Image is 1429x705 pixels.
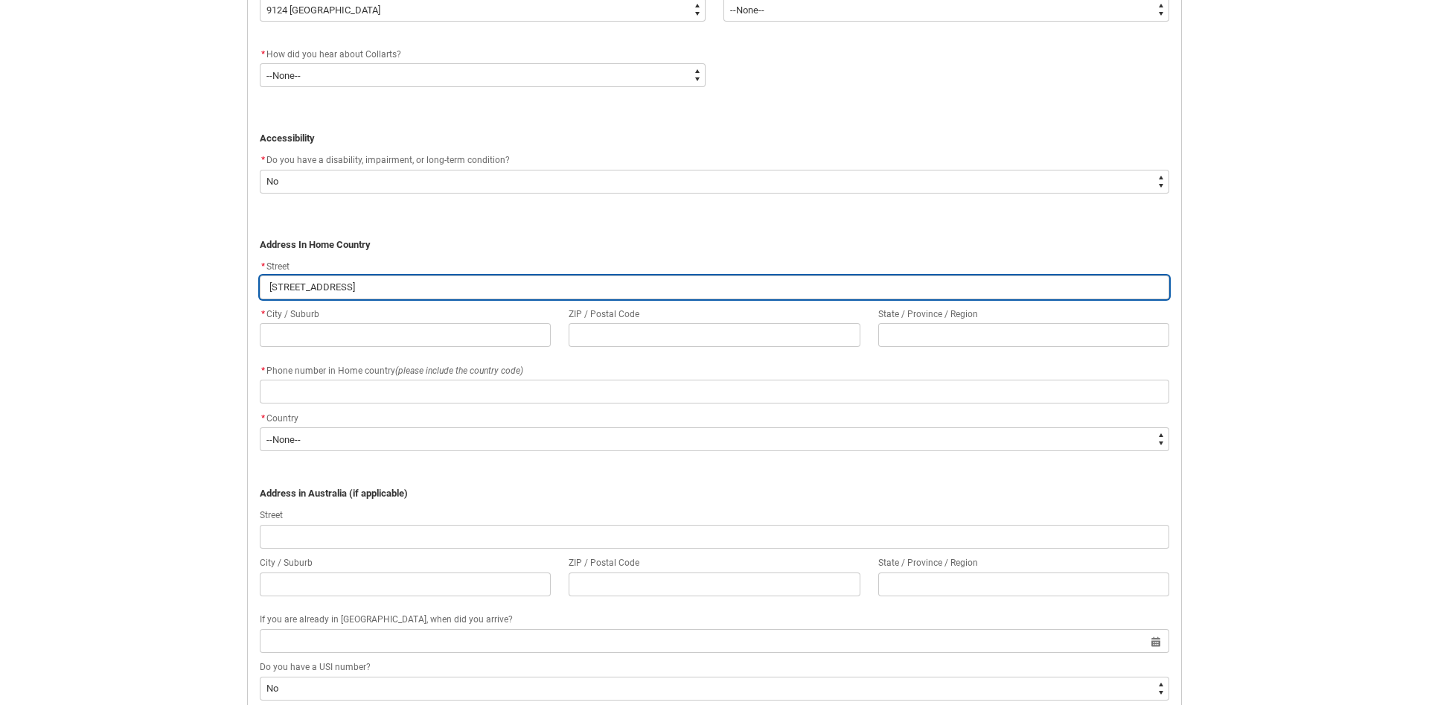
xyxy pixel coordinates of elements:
[261,155,265,165] abbr: required
[878,558,978,568] span: State / Province / Region
[261,309,265,319] abbr: required
[260,239,371,250] strong: Address In Home Country
[260,614,513,625] span: If you are already in [GEOGRAPHIC_DATA], when did you arrive?
[569,558,639,568] span: ZIP / Postal Code
[260,662,371,672] span: Do you have a USI number?
[260,558,313,568] span: City / Suburb
[260,261,290,272] span: Street
[261,49,265,60] abbr: required
[266,49,401,60] span: How did you hear about Collarts?
[395,366,523,376] em: (please include the country code)
[260,510,283,520] span: Street
[878,309,978,319] span: State / Province / Region
[266,413,298,424] span: Country
[569,309,639,319] span: ZIP / Postal Code
[261,261,265,272] abbr: required
[260,309,319,319] span: City / Suburb
[261,413,265,424] abbr: required
[260,488,408,499] strong: Address in Australia (if applicable)
[261,366,265,376] abbr: required
[260,133,315,144] strong: Accessibility
[266,155,510,165] span: Do you have a disability, impairment, or long-term condition?
[260,366,523,376] span: Phone number in Home country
